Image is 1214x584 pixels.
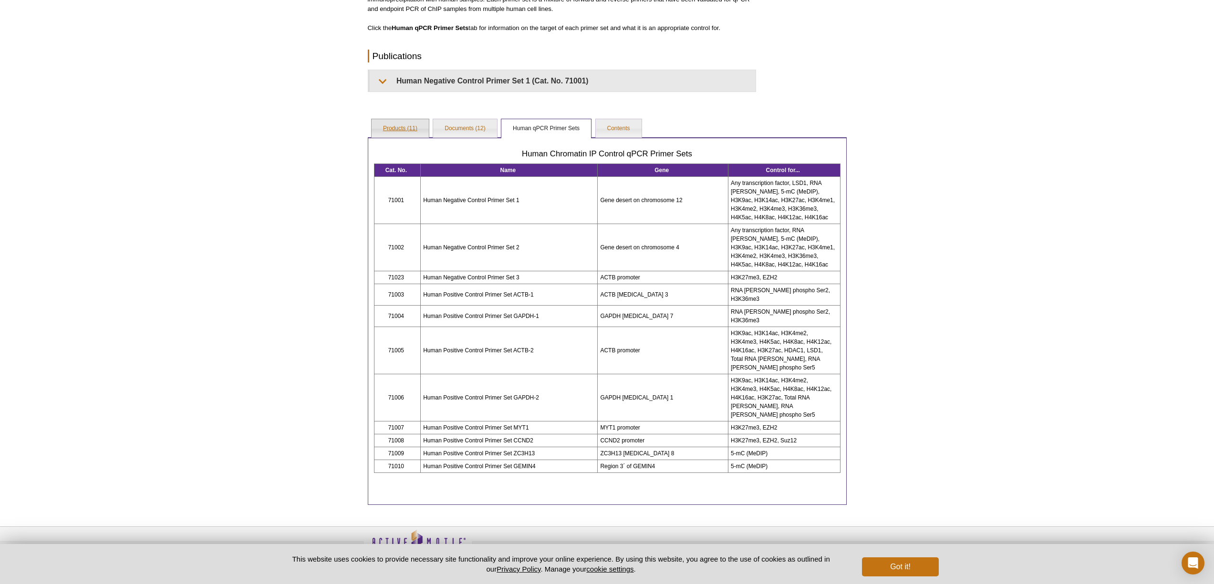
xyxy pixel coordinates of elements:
a: Products (11) [372,119,429,138]
a: Contents [596,119,642,138]
td: Region 3´ of GEMIN4 [598,460,728,472]
strong: Gene [654,167,669,174]
td: Human Positive Control Primer Set ACTB-1 [421,284,598,305]
td: Gene desert on chromosome 12 [598,176,728,224]
td: 71023 [374,271,421,284]
h3: Human Chromatin IP Control qPCR Primer Sets [374,146,840,159]
button: Got it! [862,557,938,576]
h2: Publications [368,50,756,62]
a: Privacy Policy [497,565,540,573]
td: Any transcription factor, LSD1, RNA [PERSON_NAME], 5-mC (MeDIP), H3K9ac, H3K14ac, H3K27ac, H3K4me... [728,176,840,224]
td: Human Positive Control Primer Set CCND2 [421,434,598,447]
td: 71001 [374,176,421,224]
p: This website uses cookies to provide necessary site functionality and improve your online experie... [276,554,847,574]
td: 5-mC (MeDIP) [728,460,840,472]
button: cookie settings [586,565,633,573]
td: Human Positive Control Primer Set GEMIN4 [421,460,598,472]
summary: Human Negative Control Primer Set 1 (Cat. No. 71001) [370,70,756,92]
strong: Control for... [766,167,800,174]
a: Human qPCR Primer Sets [501,119,591,138]
td: Human Negative Control Primer Set 1 [421,176,598,224]
td: 71010 [374,460,421,472]
p: Click the tab for information on the target of each primer set and what it is an appropriate cont... [368,23,756,33]
td: MYT1 promoter [598,421,728,434]
td: Human Negative Control Primer Set 2 [421,224,598,271]
a: Documents (12) [433,119,497,138]
td: RNA [PERSON_NAME] phospho Ser2, H3K36me3 [728,305,840,327]
td: 71005 [374,327,421,374]
td: 71003 [374,284,421,305]
strong: Cat. No. [385,167,407,174]
td: Human Positive Control Primer Set ZC3H13 [421,447,598,460]
td: H3K27me3, EZH2 [728,271,840,284]
td: Gene desert on chromosome 4 [598,224,728,271]
td: GAPDH [MEDICAL_DATA] 7 [598,305,728,327]
td: H3K27me3, EZH2, Suz12 [728,434,840,447]
td: Human Positive Control Primer Set GAPDH-2 [421,374,598,421]
div: Open Intercom Messenger [1182,552,1204,574]
td: GAPDH [MEDICAL_DATA] 1 [598,374,728,421]
td: ACTB promoter [598,327,728,374]
td: ZC3H13 [MEDICAL_DATA] 8 [598,447,728,460]
td: RNA [PERSON_NAME] phospho Ser2, H3K36me3 [728,284,840,305]
td: 71009 [374,447,421,460]
td: H3K9ac, H3K14ac, H3K4me2, H3K4me3, H4K5ac, H4K8ac, H4K12ac, H4K16ac, H3K27ac, HDAC1, LSD1, Total ... [728,327,840,374]
td: 5-mC (MeDIP) [728,447,840,460]
td: 71006 [374,374,421,421]
td: ACTB [MEDICAL_DATA] 3 [598,284,728,305]
td: Human Positive Control Primer Set GAPDH-1 [421,305,598,327]
td: Human Positive Control Primer Set MYT1 [421,421,598,434]
td: Human Negative Control Primer Set 3 [421,271,598,284]
td: 71008 [374,434,421,447]
td: Any transcription factor, RNA [PERSON_NAME], 5-mC (MeDIP), H3K9ac, H3K14ac, H3K27ac, H3K4me1, H3K... [728,224,840,271]
td: 71007 [374,421,421,434]
strong: Name [500,167,516,174]
img: Active Motif, [363,527,473,565]
b: Human qPCR Primer Sets [392,24,468,31]
td: 71002 [374,224,421,271]
td: 71004 [374,305,421,327]
td: H3K27me3, EZH2 [728,421,840,434]
td: CCND2 promoter [598,434,728,447]
td: Human Positive Control Primer Set ACTB-2 [421,327,598,374]
td: H3K9ac, H3K14ac, H3K4me2, H3K4me3, H4K5ac, H4K8ac, H4K12ac, H4K16ac, H3K27ac, Total RNA [PERSON_N... [728,374,840,421]
td: ACTB promoter [598,271,728,284]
